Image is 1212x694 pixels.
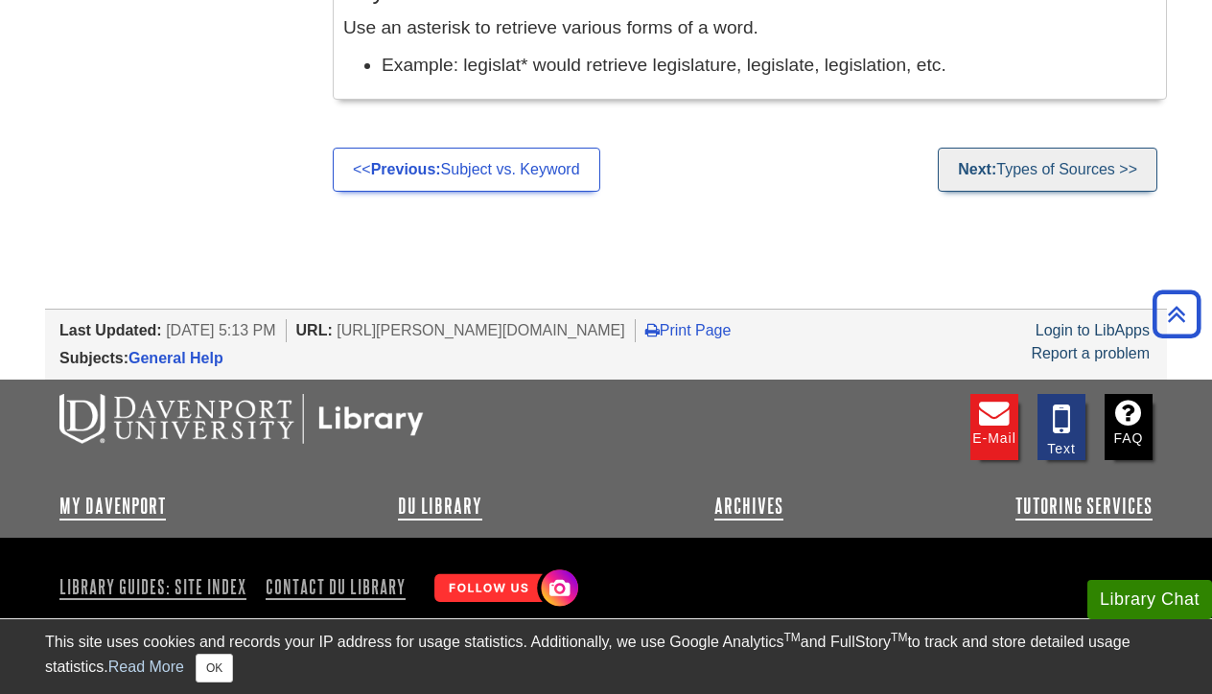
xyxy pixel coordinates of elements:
[1036,322,1150,338] a: Login to LibApps
[59,322,162,338] span: Last Updated:
[1031,345,1150,361] a: Report a problem
[714,495,783,518] a: Archives
[1146,301,1207,327] a: Back to Top
[938,148,1157,192] a: Next:Types of Sources >>
[645,322,732,338] a: Print Page
[296,322,333,338] span: URL:
[337,322,625,338] span: [URL][PERSON_NAME][DOMAIN_NAME]
[59,495,166,518] a: My Davenport
[59,350,128,366] span: Subjects:
[59,570,254,603] a: Library Guides: Site Index
[425,562,583,616] img: Follow Us! Instagram
[343,14,1156,42] p: Use an asterisk to retrieve various forms of a word.
[1015,495,1153,518] a: Tutoring Services
[382,52,1156,80] li: Example: legislat* would retrieve legislature, legislate, legislation, etc.
[891,631,907,644] sup: TM
[783,631,800,644] sup: TM
[1037,394,1085,460] a: Text
[333,148,600,192] a: <<Previous:Subject vs. Keyword
[128,350,223,366] a: General Help
[1087,580,1212,619] button: Library Chat
[645,322,660,337] i: Print Page
[398,495,482,518] a: DU Library
[108,659,184,675] a: Read More
[45,631,1167,682] div: This site uses cookies and records your IP address for usage statistics. Additionally, we use Goo...
[166,322,275,338] span: [DATE] 5:13 PM
[1105,394,1153,460] a: FAQ
[59,394,424,444] img: DU Libraries
[371,161,441,177] strong: Previous:
[196,654,233,682] button: Close
[258,570,413,603] a: Contact DU Library
[970,394,1018,460] a: E-mail
[958,161,996,177] strong: Next:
